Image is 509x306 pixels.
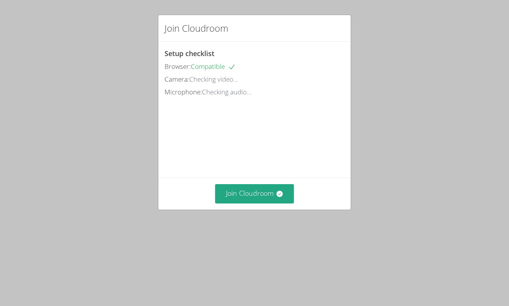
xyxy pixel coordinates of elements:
[165,87,202,96] span: Microphone:
[215,184,294,203] button: Join Cloudroom
[191,62,236,71] span: Compatible
[165,21,228,35] h2: Join Cloudroom
[165,49,214,58] span: Setup checklist
[165,62,191,71] span: Browser:
[202,87,251,96] span: Checking audio...
[165,75,189,84] span: Camera:
[189,75,238,84] span: Checking video...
